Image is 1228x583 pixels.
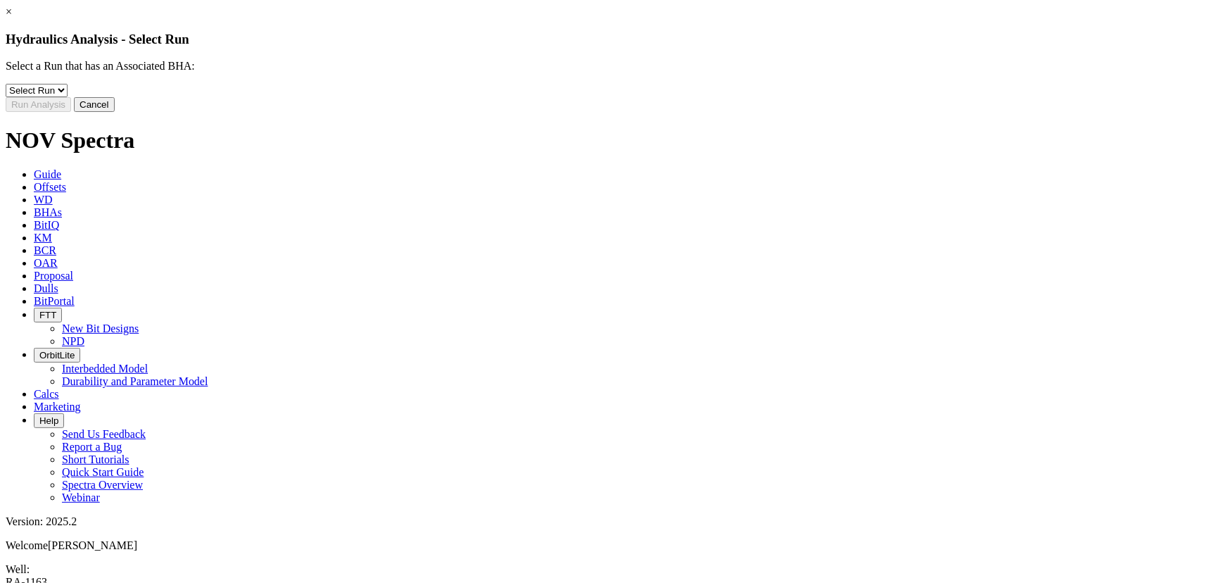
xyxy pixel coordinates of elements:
a: Interbedded Model [62,363,148,375]
div: Version: 2025.2 [6,515,1222,528]
p: Welcome [6,539,1222,552]
h1: NOV Spectra [6,127,1222,153]
a: NPD [62,335,84,347]
a: Spectra Overview [62,479,143,491]
span: KM [34,232,52,244]
span: WD [34,194,53,206]
span: Calcs [34,388,59,400]
span: Dulls [34,282,58,294]
a: Quick Start Guide [62,466,144,478]
span: FTT [39,310,56,320]
button: Cancel [74,97,115,112]
button: Run Analysis [6,97,71,112]
a: New Bit Designs [62,322,139,334]
span: OAR [34,257,58,269]
span: BCR [34,244,56,256]
a: Webinar [62,491,100,503]
span: Marketing [34,401,81,413]
p: Select a Run that has an Associated BHA: [6,60,1222,73]
a: Report a Bug [62,441,122,453]
a: Durability and Parameter Model [62,375,208,387]
a: × [6,6,12,18]
span: OrbitLite [39,350,75,361]
span: Guide [34,168,61,180]
span: [PERSON_NAME] [48,539,137,551]
span: BHAs [34,206,62,218]
span: Offsets [34,181,66,193]
h3: Hydraulics Analysis - Select Run [6,32,1222,47]
span: Proposal [34,270,73,282]
span: Help [39,415,58,426]
a: Send Us Feedback [62,428,146,440]
span: BitPortal [34,295,75,307]
a: Short Tutorials [62,453,129,465]
span: BitIQ [34,219,59,231]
